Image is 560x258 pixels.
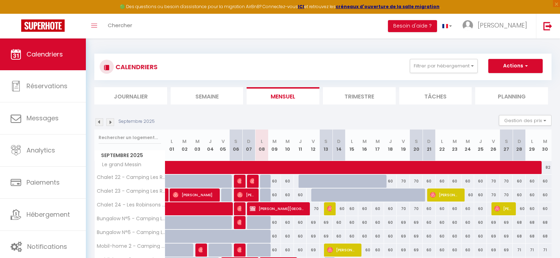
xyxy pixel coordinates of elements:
div: 60 [461,216,474,229]
span: [PERSON_NAME] [327,243,357,257]
th: 06 [230,130,242,161]
div: 60 [384,230,397,243]
span: Analytics [26,146,55,155]
div: 60 [538,175,552,188]
div: 60 [448,230,461,243]
th: 25 [474,130,487,161]
li: Semaine [171,87,243,104]
span: Paiements [26,178,60,187]
div: 60 [332,216,345,229]
th: 18 [384,130,397,161]
div: 60 [538,188,552,202]
h3: CALENDRIERS [114,59,158,75]
button: Gestion des prix [499,115,552,126]
div: 60 [384,244,397,257]
div: 69 [500,244,513,257]
div: 60 [281,175,294,188]
div: 60 [474,216,487,229]
div: 60 [474,188,487,202]
span: [PERSON_NAME] [173,188,215,202]
th: 14 [332,130,345,161]
div: 70 [487,188,500,202]
abbr: M [195,138,200,145]
div: 60 [332,230,345,243]
abbr: S [505,138,508,145]
div: 60 [474,175,487,188]
abbr: V [492,138,495,145]
div: 60 [371,244,384,257]
div: 60 [538,202,552,215]
div: 70 [500,188,513,202]
abbr: M [285,138,290,145]
div: 60 [384,216,397,229]
span: [PERSON_NAME] [494,202,511,215]
li: Mensuel [247,87,319,104]
div: 70 [410,175,423,188]
div: 60 [294,216,307,229]
div: 68 [538,216,552,229]
strong: ICI [298,4,304,10]
abbr: L [261,138,263,145]
span: Réservations [26,82,67,90]
div: 60 [294,244,307,257]
div: 71 [538,244,552,257]
div: 69 [397,230,409,243]
div: 60 [281,216,294,229]
div: 69 [487,230,500,243]
th: 15 [346,130,358,161]
div: 60 [358,244,371,257]
abbr: M [543,138,547,145]
div: 68 [513,216,525,229]
div: 60 [371,216,384,229]
div: 60 [268,216,281,229]
div: 60 [358,202,371,215]
abbr: D [247,138,250,145]
abbr: M [362,138,367,145]
div: 60 [461,202,474,215]
th: 21 [423,130,435,161]
button: Actions [488,59,543,73]
div: 60 [448,202,461,215]
th: 30 [538,130,552,161]
img: ... [462,20,473,31]
th: 28 [513,130,525,161]
div: 60 [513,175,525,188]
a: ... [PERSON_NAME] [457,14,536,38]
div: 60 [474,230,487,243]
span: Bungalow N°6 - Camping Les Robinsons du Lac [96,230,166,235]
abbr: S [415,138,418,145]
span: Mobil-home 2 - Camping Les Robinsons du Lac [96,244,166,249]
th: 12 [307,130,319,161]
li: Tâches [399,87,472,104]
div: 60 [371,202,384,215]
span: [PERSON_NAME][GEOGRAPHIC_DATA] [250,202,305,215]
th: 27 [500,130,513,161]
th: 07 [242,130,255,161]
abbr: M [376,138,380,145]
th: 29 [526,130,538,161]
th: 03 [191,130,204,161]
div: 60 [513,188,525,202]
div: 60 [436,244,448,257]
span: [PERSON_NAME] [PERSON_NAME] [PERSON_NAME] Engelaere [237,243,241,257]
div: 60 [461,244,474,257]
span: Notifications [27,242,67,251]
th: 13 [320,130,332,161]
div: 60 [423,244,435,257]
span: Chalet 23 - Camping Les Robinsons du Lac [96,188,166,194]
div: 60 [448,244,461,257]
div: 60 [358,230,371,243]
abbr: M [272,138,277,145]
div: 60 [423,202,435,215]
div: 70 [307,202,319,215]
div: 69 [307,244,319,257]
div: 60 [281,244,294,257]
div: 60 [526,175,538,188]
div: 60 [384,175,397,188]
div: 60 [346,230,358,243]
div: 60 [423,175,435,188]
th: 26 [487,130,500,161]
span: Bungalow N°5 - Camping Les Robinsons du Lac [96,216,166,221]
a: Chercher [102,14,137,38]
span: [PERSON_NAME] [237,216,241,229]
